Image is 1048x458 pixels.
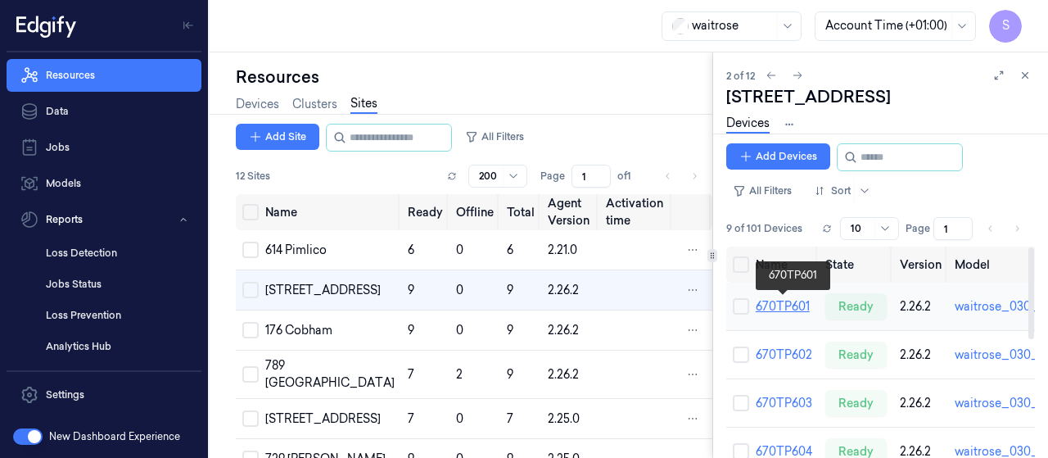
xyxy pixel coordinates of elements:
[548,411,580,426] span: 2.25.0
[242,282,259,298] button: Select row
[7,415,201,447] button: About
[507,411,513,426] span: 7
[242,204,259,220] button: Select all
[906,221,930,236] span: Page
[33,239,201,267] a: Loss Detection
[507,323,513,338] span: 9
[541,194,599,230] th: Agent Version
[259,194,401,230] th: Name
[733,395,749,411] button: Select row
[401,194,449,230] th: Ready
[989,10,1022,43] button: S
[242,242,259,258] button: Select row
[175,12,201,39] button: Toggle Navigation
[408,283,414,297] span: 9
[7,167,201,200] a: Models
[756,299,810,314] a: 670TP601
[726,115,770,134] a: Devices
[7,203,201,236] button: Reports
[33,302,201,329] a: Loss Prevention
[507,243,513,257] span: 6
[292,96,337,113] a: Clusters
[756,396,812,410] a: 670TP603
[500,194,541,230] th: Total
[265,282,395,299] div: [STREET_ADDRESS]
[900,347,942,364] div: 2.26.2
[819,247,893,283] th: State
[265,357,395,392] div: 789 [GEOGRAPHIC_DATA]
[540,169,565,184] span: Page
[979,217,1028,240] nav: pagination
[265,242,395,259] div: 614 Pimlico
[548,367,579,382] span: 2.26.2
[900,395,942,412] div: 2.26.2
[825,342,887,368] div: ready
[265,322,395,339] div: 176 Cobham
[749,247,819,283] th: Name
[726,221,802,236] span: 9 of 101 Devices
[733,298,749,315] button: Select row
[507,283,513,297] span: 9
[756,347,812,362] a: 670TP602
[548,283,579,297] span: 2.26.2
[265,410,395,428] div: [STREET_ADDRESS]
[548,323,579,338] span: 2.26.2
[599,194,672,230] th: Activation time
[900,298,942,315] div: 2.26.2
[456,323,463,338] span: 0
[33,270,201,298] a: Jobs Status
[236,169,270,184] span: 12 Sites
[242,322,259,338] button: Select row
[408,411,414,426] span: 7
[617,169,644,184] span: of 1
[7,59,201,92] a: Resources
[657,165,706,188] nav: pagination
[408,323,414,338] span: 9
[733,347,749,363] button: Select row
[548,243,577,257] span: 2.21.0
[726,178,798,204] button: All Filters
[449,194,500,230] th: Offline
[242,366,259,383] button: Select row
[408,367,414,382] span: 7
[825,293,887,320] div: ready
[236,124,319,150] button: Add Site
[236,66,712,88] div: Resources
[408,243,414,257] span: 6
[33,333,201,361] a: Analytics Hub
[458,124,531,150] button: All Filters
[242,410,259,427] button: Select row
[507,367,513,382] span: 9
[726,85,891,108] div: [STREET_ADDRESS]
[236,96,279,113] a: Devices
[726,69,755,83] span: 2 of 12
[456,367,463,382] span: 2
[7,379,201,411] a: Settings
[456,411,463,426] span: 0
[893,247,948,283] th: Version
[825,390,887,416] div: ready
[7,95,201,128] a: Data
[456,283,463,297] span: 0
[7,131,201,164] a: Jobs
[733,256,749,273] button: Select all
[726,143,830,170] button: Add Devices
[456,243,463,257] span: 0
[350,95,377,114] a: Sites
